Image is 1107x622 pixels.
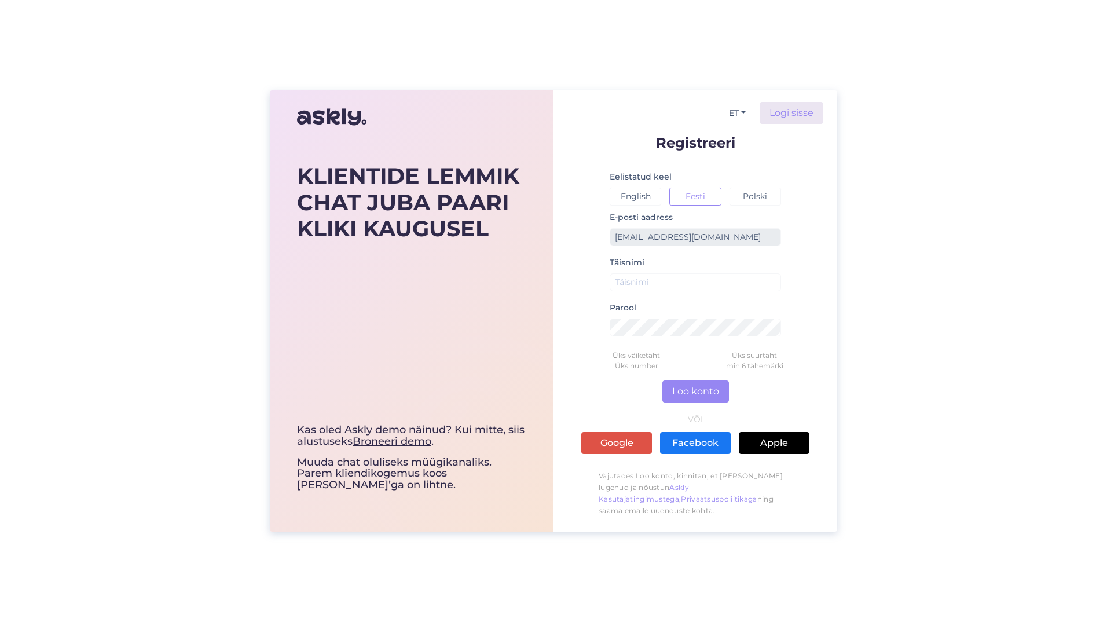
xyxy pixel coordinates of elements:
button: ET [724,105,750,122]
div: min 6 tähemärki [695,361,813,371]
button: Polski [730,188,781,206]
span: VÕI [686,415,705,423]
button: English [610,188,661,206]
label: E-posti aadress [610,211,673,224]
label: Eelistatud keel [610,171,672,183]
a: Broneeri demo [353,435,431,448]
button: Eesti [669,188,721,206]
a: Facebook [660,432,731,454]
label: Täisnimi [610,257,644,269]
div: Üks suurtäht [695,350,813,361]
input: Sisesta e-posti aadress [610,228,781,246]
div: Kas oled Askly demo näinud? Kui mitte, siis alustuseks . [297,425,526,448]
div: Üks väiketäht [577,350,695,361]
p: Vajutades Loo konto, kinnitan, et [PERSON_NAME] lugenud ja nõustun , ning saama emaile uuenduste ... [581,464,809,522]
div: Muuda chat oluliseks müügikanaliks. Parem kliendikogemus koos [PERSON_NAME]’ga on lihtne. [297,425,526,491]
div: Üks number [577,361,695,371]
div: KLIENTIDE LEMMIK CHAT JUBA PAARI KLIKI KAUGUSEL [297,163,526,242]
a: Privaatsuspoliitikaga [681,495,757,503]
button: Loo konto [662,380,729,403]
input: Täisnimi [610,273,781,291]
p: Registreeri [581,136,809,150]
img: Askly [297,103,366,131]
a: Logi sisse [760,102,823,124]
a: Google [581,432,652,454]
label: Parool [610,302,636,314]
a: Apple [739,432,809,454]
